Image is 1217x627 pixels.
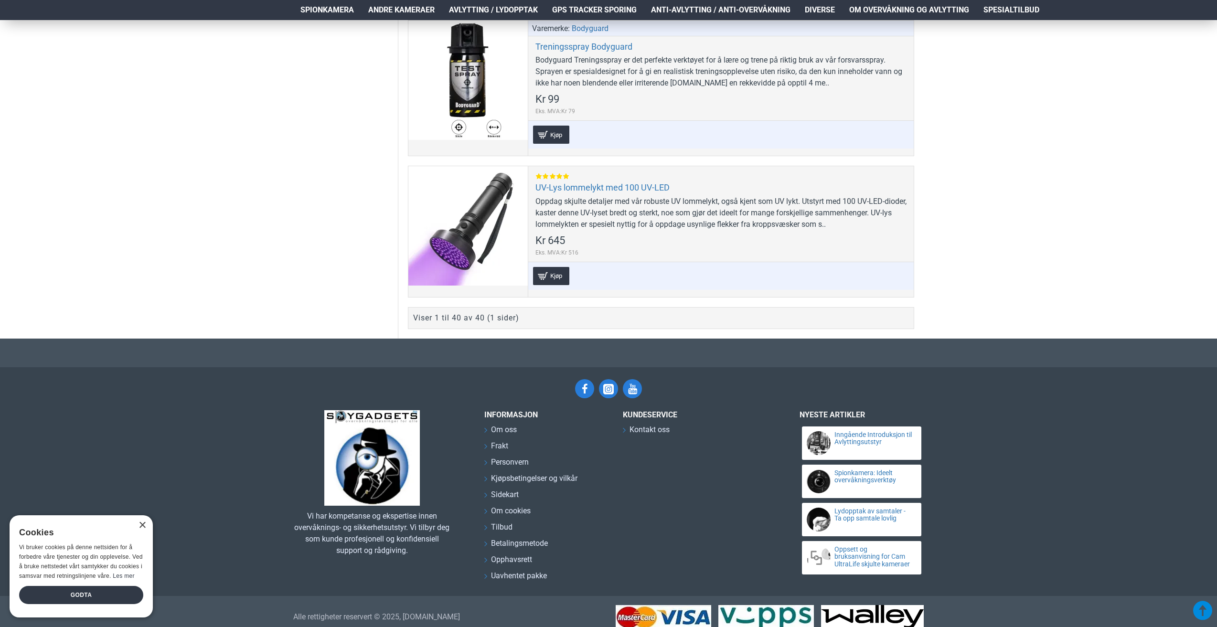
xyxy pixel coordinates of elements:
[484,440,508,457] a: Frakt
[491,489,519,500] span: Sidekart
[535,235,565,246] span: Kr 645
[19,544,143,579] span: Vi bruker cookies på denne nettsiden for å forbedre våre tjenester og din opplevelse. Ved å bruke...
[552,4,637,16] span: GPS Tracker Sporing
[484,570,547,586] a: Uavhentet pakke
[300,4,354,16] span: Spionkamera
[849,4,969,16] span: Om overvåkning og avlytting
[535,107,575,116] span: Eks. MVA:Kr 79
[548,132,565,138] span: Kjøp
[805,4,835,16] span: Diverse
[139,522,146,529] div: Close
[535,248,578,257] span: Eks. MVA:Kr 516
[548,273,565,279] span: Kjøp
[623,410,766,419] h3: Kundeservice
[491,538,548,549] span: Betalingsmetode
[484,473,577,489] a: Kjøpsbetingelser og vilkår
[484,489,519,505] a: Sidekart
[630,424,670,436] span: Kontakt oss
[834,546,913,568] a: Oppsett og bruksanvisning for Cam UltraLife skjulte kameraer
[368,4,435,16] span: Andre kameraer
[324,410,420,506] img: SpyGadgets.no
[19,586,143,604] div: Godta
[491,521,512,533] span: Tilbud
[651,4,790,16] span: Anti-avlytting / Anti-overvåkning
[491,440,508,452] span: Frakt
[834,469,913,484] a: Spionkamera: Ideelt overvåkningsverktøy
[484,457,529,473] a: Personvern
[484,538,548,554] a: Betalingsmetode
[113,573,134,579] a: Les mer, opens a new window
[535,54,907,89] div: Bodyguard Treningsspray er det perfekte verktøyet for å lære og trene på riktig bruk av vår forsv...
[532,23,570,34] span: Varemerke:
[491,424,517,436] span: Om oss
[491,570,547,582] span: Uavhentet pakke
[535,196,907,230] div: Oppdag skjulte detaljer med vår robuste UV lommelykt, også kjent som UV lykt. Utstyrt med 100 UV-...
[491,505,531,517] span: Om cookies
[834,508,913,522] a: Lydopptak av samtaler - Ta opp samtale lovlig
[484,521,512,538] a: Tilbud
[491,473,577,484] span: Kjøpsbetingelser og vilkår
[800,410,924,419] h3: Nyeste artikler
[535,41,632,52] a: Treningsspray Bodyguard
[19,522,137,543] div: Cookies
[293,611,460,623] a: Alle rettigheter reservert © 2025, [DOMAIN_NAME]
[413,312,519,324] div: Viser 1 til 40 av 40 (1 sider)
[983,4,1039,16] span: Spesialtilbud
[408,21,528,140] a: Treningsspray Bodyguard Treningsspray Bodyguard
[623,424,670,440] a: Kontakt oss
[449,4,538,16] span: Avlytting / Lydopptak
[535,94,559,105] span: Kr 99
[484,505,531,521] a: Om cookies
[834,431,913,446] a: Inngående Introduksjon til Avlyttingsutstyr
[535,182,670,193] a: UV-Lys lommelykt med 100 UV-LED
[293,510,451,556] div: Vi har kompetanse og ekspertise innen overvåknings- og sikkerhetsutstyr. Vi tilbyr deg som kunde ...
[484,424,517,440] a: Om oss
[572,23,608,34] a: Bodyguard
[408,166,528,286] a: UV-Lys lommelykt med 100 UV-LED UV-Lys lommelykt med 100 UV-LED
[491,457,529,468] span: Personvern
[484,554,532,570] a: Opphavsrett
[491,554,532,565] span: Opphavsrett
[484,410,608,419] h3: INFORMASJON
